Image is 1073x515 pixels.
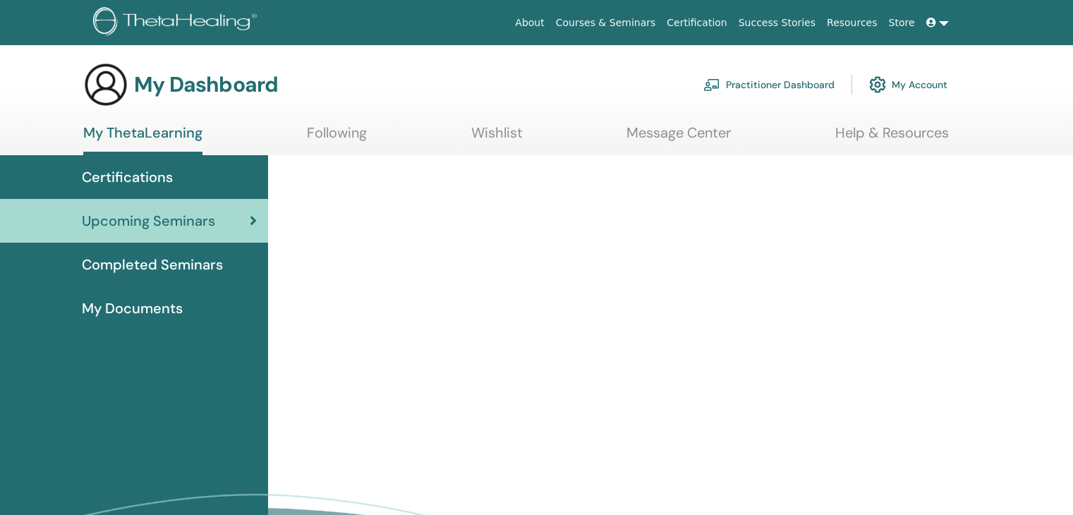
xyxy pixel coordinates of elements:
a: Following [307,124,367,152]
a: Certification [661,10,732,36]
span: Certifications [82,166,173,188]
a: Message Center [626,124,731,152]
a: Courses & Seminars [550,10,662,36]
a: Practitioner Dashboard [703,69,835,100]
a: My ThetaLearning [83,124,202,155]
span: Upcoming Seminars [82,210,215,231]
span: My Documents [82,298,183,319]
img: generic-user-icon.jpg [83,62,128,107]
img: chalkboard-teacher.svg [703,78,720,91]
a: Help & Resources [835,124,949,152]
a: About [509,10,550,36]
img: cog.svg [869,73,886,97]
img: logo.png [93,7,262,39]
a: Wishlist [471,124,523,152]
h3: My Dashboard [134,72,278,97]
a: Success Stories [733,10,821,36]
a: My Account [869,69,947,100]
a: Store [883,10,921,36]
a: Resources [821,10,883,36]
span: Completed Seminars [82,254,223,275]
